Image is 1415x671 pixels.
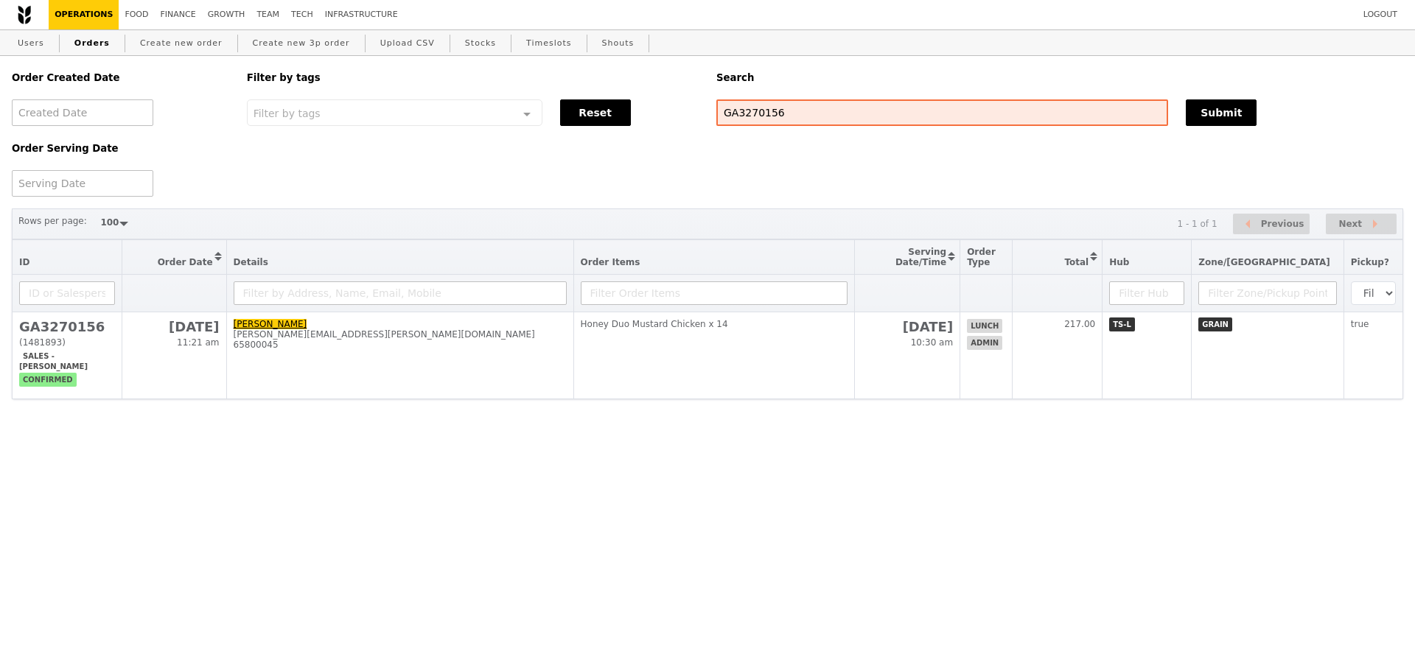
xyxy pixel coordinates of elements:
button: Previous [1233,214,1310,235]
a: Stocks [459,30,502,57]
div: 1 - 1 of 1 [1177,219,1217,229]
span: Pickup? [1351,257,1389,267]
span: 217.00 [1064,319,1095,329]
input: Filter Zone/Pickup Point [1198,281,1337,305]
h2: [DATE] [862,319,953,334]
input: Filter by Address, Name, Email, Mobile [234,281,567,305]
span: Order Type [967,247,996,267]
h2: GA3270156 [19,319,115,334]
span: Zone/[GEOGRAPHIC_DATA] [1198,257,1330,267]
span: 10:30 am [911,337,953,348]
a: Orders [69,30,116,57]
input: Search any field [716,99,1168,126]
span: true [1351,319,1369,329]
span: GRAIN [1198,317,1232,331]
span: Hub [1109,257,1129,267]
span: ID [19,257,29,267]
div: (1481893) [19,337,115,348]
img: Grain logo [18,5,31,24]
h5: Order Serving Date [12,143,229,154]
button: Next [1326,214,1397,235]
label: Rows per page: [18,214,87,228]
span: confirmed [19,373,77,387]
h5: Search [716,72,1403,83]
a: Users [12,30,50,57]
div: Honey Duo Mustard Chicken x 14 [581,319,848,329]
a: Upload CSV [374,30,441,57]
div: [PERSON_NAME][EMAIL_ADDRESS][PERSON_NAME][DOMAIN_NAME] [234,329,567,340]
input: Filter Hub [1109,281,1184,305]
span: Filter by tags [254,106,321,119]
input: Created Date [12,99,153,126]
button: Submit [1186,99,1257,126]
a: Timeslots [520,30,577,57]
span: 11:21 am [177,337,219,348]
a: Shouts [596,30,640,57]
h5: Order Created Date [12,72,229,83]
span: Order Items [581,257,640,267]
span: Sales - [PERSON_NAME] [19,349,91,373]
div: 65800045 [234,340,567,350]
button: Reset [560,99,631,126]
a: [PERSON_NAME] [234,319,307,329]
a: Create new 3p order [247,30,356,57]
span: admin [967,336,1002,350]
span: TS-L [1109,317,1135,331]
input: Filter Order Items [581,281,848,305]
a: Create new order [134,30,228,57]
h5: Filter by tags [247,72,699,83]
span: Next [1338,215,1362,233]
h2: [DATE] [129,319,220,334]
span: Details [234,257,268,267]
input: Serving Date [12,170,153,197]
input: ID or Salesperson name [19,281,115,305]
span: Previous [1261,215,1304,233]
span: lunch [967,319,1002,333]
